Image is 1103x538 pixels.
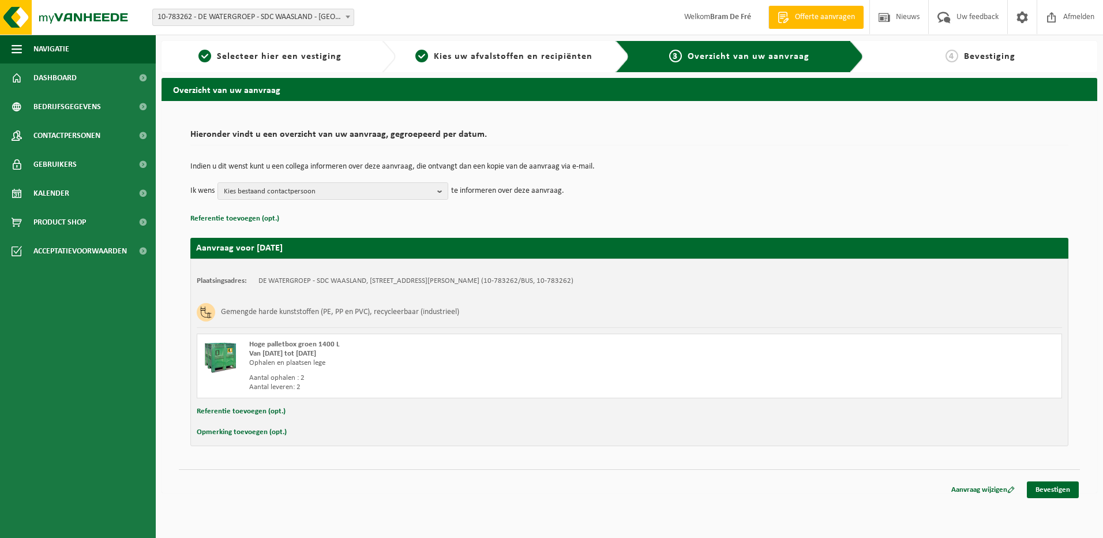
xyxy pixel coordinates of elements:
[943,481,1023,498] a: Aanvraag wijzigen
[167,50,373,63] a: 1Selecteer hier een vestiging
[33,63,77,92] span: Dashboard
[415,50,428,62] span: 2
[792,12,858,23] span: Offerte aanvragen
[217,182,448,200] button: Kies bestaand contactpersoon
[224,183,433,200] span: Kies bestaand contactpersoon
[190,163,1068,171] p: Indien u dit wenst kunt u een collega informeren over deze aanvraag, die ontvangt dan een kopie v...
[203,340,238,375] img: PB-HB-1400-HPE-GN-01.png
[152,9,354,26] span: 10-783262 - DE WATERGROEP - SDC WAASLAND - LOKEREN
[197,277,247,285] strong: Plaatsingsadres:
[249,350,316,357] strong: Van [DATE] tot [DATE]
[434,52,592,61] span: Kies uw afvalstoffen en recipiënten
[249,341,340,348] span: Hoge palletbox groen 1400 L
[964,52,1015,61] span: Bevestiging
[33,208,86,237] span: Product Shop
[196,244,283,253] strong: Aanvraag voor [DATE]
[33,150,77,179] span: Gebruikers
[221,303,459,322] h3: Gemengde harde kunststoffen (PE, PP en PVC), recycleerbaar (industrieel)
[190,130,1068,145] h2: Hieronder vindt u een overzicht van uw aanvraag, gegroepeerd per datum.
[153,9,354,25] span: 10-783262 - DE WATERGROEP - SDC WAASLAND - LOKEREN
[197,404,286,419] button: Referentie toevoegen (opt.)
[710,13,751,21] strong: Bram De Fré
[768,6,864,29] a: Offerte aanvragen
[33,237,127,266] span: Acceptatievoorwaarden
[451,182,564,200] p: te informeren over deze aanvraag.
[198,50,211,62] span: 1
[249,383,676,392] div: Aantal leveren: 2
[190,182,215,200] p: Ik wens
[33,92,101,121] span: Bedrijfsgegevens
[402,50,607,63] a: 2Kies uw afvalstoffen en recipiënten
[669,50,682,62] span: 3
[1027,481,1079,498] a: Bevestigen
[946,50,958,62] span: 4
[33,121,100,150] span: Contactpersonen
[33,35,69,63] span: Navigatie
[688,52,809,61] span: Overzicht van uw aanvraag
[197,425,287,440] button: Opmerking toevoegen (opt.)
[162,78,1097,100] h2: Overzicht van uw aanvraag
[217,52,342,61] span: Selecteer hier een vestiging
[190,211,279,226] button: Referentie toevoegen (opt.)
[249,373,676,383] div: Aantal ophalen : 2
[249,358,676,368] div: Ophalen en plaatsen lege
[258,277,573,286] td: DE WATERGROEP - SDC WAASLAND, [STREET_ADDRESS][PERSON_NAME] (10-783262/BUS, 10-783262)
[33,179,69,208] span: Kalender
